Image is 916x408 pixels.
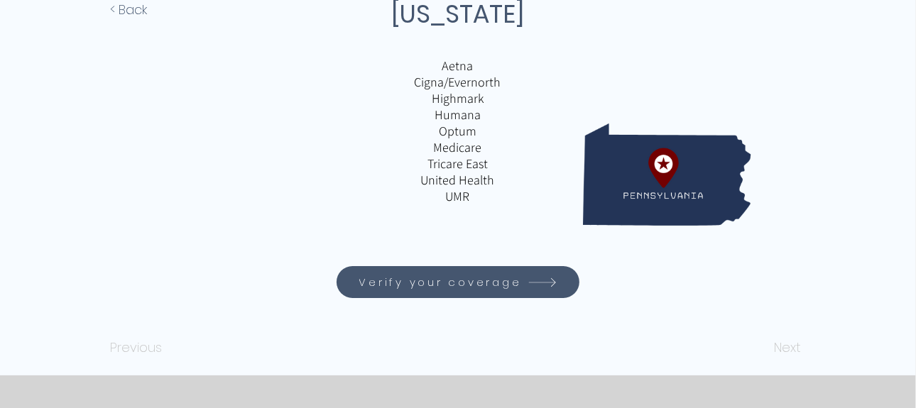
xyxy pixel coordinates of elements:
[292,123,623,139] p: Optum
[292,188,623,204] p: UMR
[292,172,623,188] p: United Health
[774,338,801,357] span: Next
[691,333,801,361] button: Next
[292,139,623,155] p: Medicare
[292,57,623,74] p: Aetna
[292,74,623,90] p: Cigna/Evernorth
[583,91,751,259] img: California
[292,106,623,123] p: Humana
[292,155,623,172] p: Tricare East
[110,333,204,361] button: Previous
[292,90,623,106] p: Highmark
[337,266,579,298] a: Verify your coverage
[110,338,162,357] span: Previous
[359,274,522,290] span: Verify your coverage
